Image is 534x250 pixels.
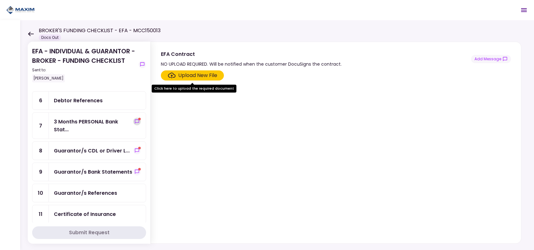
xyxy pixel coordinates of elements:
div: EFA - INDIVIDUAL & GUARANTOR - BROKER - FUNDING CHECKLIST [32,46,136,82]
h1: BROKER'S FUNDING CHECKLIST - EFA - MCC150013 [39,27,161,34]
div: 6 [32,92,49,110]
div: EFA ContractNO UPLOAD REQUIRED. Will be notified when the customer DocuSigns the contract.show-me... [151,42,521,244]
a: 73 Months PERSONAL Bank Statementsshow-messages [32,112,146,139]
a: 8Guarantor/s CDL or Driver Licenseshow-messages [32,141,146,160]
div: 8 [32,142,49,160]
div: Debtor References [54,97,103,104]
div: 9 [32,163,49,181]
div: Submit Request [69,229,110,236]
button: show-messages [471,55,511,63]
div: Guarantor/s CDL or Driver License [54,147,130,155]
span: Click here to upload the required document [161,70,224,80]
button: show-messages [133,147,141,154]
div: Sent to: [32,67,136,73]
div: Certificate of Insurance [54,210,116,218]
div: 10 [32,184,49,202]
a: 6Debtor References [32,91,146,110]
div: 11 [32,205,49,223]
div: Guarantor/s References [54,189,117,197]
a: 10Guarantor/s References [32,184,146,202]
div: Click here to upload the required document [152,85,236,92]
div: 3 Months PERSONAL Bank Statements [54,118,133,134]
button: show-messages [139,61,146,68]
button: Submit Request [32,226,146,239]
div: [PERSON_NAME] [32,74,65,82]
button: show-messages [133,168,141,176]
a: 11Certificate of Insurance [32,205,146,223]
img: Partner icon [6,5,35,15]
div: 7 [32,113,49,139]
button: Open menu [516,3,531,18]
div: EFA Contract [161,50,342,58]
div: Docs Out [39,34,61,41]
div: NO UPLOAD REQUIRED. Will be notified when the customer DocuSigns the contract. [161,60,342,68]
a: 9Guarantor/s Bank Statementsshow-messages [32,163,146,181]
div: Guarantor/s Bank Statements [54,168,132,176]
button: show-messages [133,118,141,125]
div: Upload New File [178,72,217,79]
